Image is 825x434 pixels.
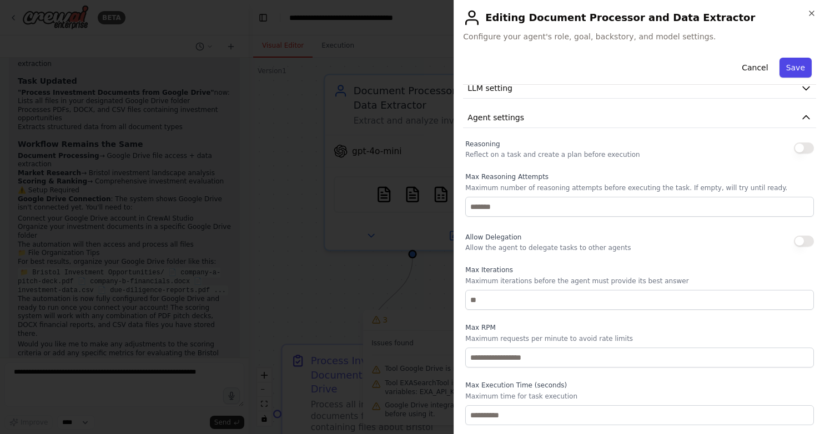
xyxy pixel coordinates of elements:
[467,83,512,94] span: LLM setting
[779,58,812,78] button: Save
[465,140,500,148] span: Reasoning
[465,172,814,181] label: Max Reasoning Attempts
[465,323,814,332] label: Max RPM
[463,31,816,42] span: Configure your agent's role, goal, backstory, and model settings.
[465,233,521,241] span: Allow Delegation
[465,392,814,401] p: Maximum time for task execution
[465,334,814,343] p: Maximum requests per minute to avoid rate limits
[735,58,774,78] button: Cancel
[467,112,524,123] span: Agent settings
[465,277,814,285] p: Maximum iterations before the agent must provide its best answer
[465,265,814,274] label: Max Iterations
[465,150,640,159] p: Reflect on a task and create a plan before execution
[463,108,816,128] button: Agent settings
[463,9,816,27] h2: Editing Document Processor and Data Extractor
[465,381,814,390] label: Max Execution Time (seconds)
[465,243,631,252] p: Allow the agent to delegate tasks to other agents
[465,183,814,192] p: Maximum number of reasoning attempts before executing the task. If empty, will try until ready.
[463,78,816,99] button: LLM setting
